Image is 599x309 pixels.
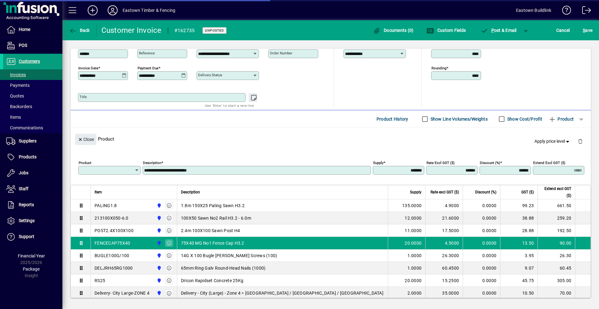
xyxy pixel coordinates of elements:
span: ave [583,25,592,35]
a: Invoices [3,69,62,80]
span: Holyoake St [155,227,162,234]
button: Product History [374,113,411,125]
span: Dricon Rapidset Concrete 25Kg [181,277,243,284]
div: RS25 [95,277,105,284]
a: Payments [3,80,62,91]
span: S [583,28,585,33]
span: Holyoake St [155,215,162,222]
app-page-header-button: Close [74,136,98,142]
button: Close [75,134,96,145]
div: Customer Invoice [101,25,162,35]
a: Settings [3,213,62,229]
td: 0.0000 [463,249,500,262]
span: Payments [6,83,30,88]
td: 45.75 [500,274,538,287]
td: 0.0000 [463,274,500,287]
span: Invoices [6,72,26,77]
td: 3.95 [500,249,538,262]
button: Apply price level [532,136,573,147]
span: Support [19,234,34,239]
div: 26.3000 [429,252,459,259]
mat-label: Reference [139,51,155,55]
span: POS [19,43,27,48]
span: Description [181,189,200,196]
span: Quotes [6,93,24,98]
span: Home [19,27,30,32]
span: 14G X 100 Bugle [PERSON_NAME] Screws (100) [181,252,277,259]
td: 10.50 [500,287,538,299]
span: GST ($) [521,189,534,196]
span: P [491,28,494,33]
span: Holyoake St [155,240,162,247]
span: Back [69,28,90,33]
div: 60.4500 [429,265,459,271]
app-page-header-button: Delete [573,138,588,144]
button: Save [581,25,594,36]
span: Holyoake St [155,277,162,284]
span: Product [548,114,574,124]
td: 13.50 [500,237,538,249]
span: 75X40 MG No1 Fence Cap H3.2 [181,240,244,246]
td: 90.00 [538,237,575,249]
td: 0.0000 [463,224,500,237]
span: 1.0000 [407,252,422,259]
td: 28.88 [500,224,538,237]
span: Cancel [556,25,570,35]
button: Post & Email [477,25,520,36]
span: Rate excl GST ($) [431,189,459,196]
div: DELJRH65RG1000 [95,265,133,271]
a: Quotes [3,91,62,101]
td: 305.00 [538,274,575,287]
mat-label: Rounding [431,66,446,70]
span: Customers [19,59,40,64]
mat-hint: Use 'Enter' to start a new line [205,102,254,109]
span: Jobs [19,170,28,175]
div: 15.2500 [429,277,459,284]
mat-label: Payment due [138,66,158,70]
span: Apply price level [534,138,571,145]
a: Communications [3,122,62,133]
div: 213100X050-6.0 [95,215,129,221]
span: Holyoake St [155,265,162,272]
td: 259.20 [538,212,575,224]
td: 60.45 [538,262,575,274]
span: Backorders [6,104,32,109]
a: Logout [577,1,591,22]
button: Custom Fields [425,25,467,36]
button: Add [83,5,103,16]
span: 2.0000 [407,290,422,296]
span: ost & Email [480,28,517,33]
td: 661.50 [538,199,575,212]
button: Back [67,25,91,36]
span: Suppliers [19,138,37,143]
div: Delivery- City Large-ZONE 4 [95,290,149,296]
div: #162735 [174,26,195,36]
span: Documents (0) [373,28,414,33]
div: 21.6000 [429,215,459,221]
span: Items [6,115,21,120]
span: 65mm Ring Galv Round-Head Nails (1000) [181,265,266,271]
td: 0.0000 [463,199,500,212]
span: 100X50 Sawn No2 Rail H3.2 - 6.0m [181,215,251,221]
mat-label: Discount (%) [480,161,500,165]
div: 35.0000 [429,290,459,296]
button: Profile [103,5,123,16]
span: 20.0000 [405,277,421,284]
app-page-header-button: Back [62,25,97,36]
a: POS [3,38,62,53]
td: 26.30 [538,249,575,262]
span: Holyoake St [155,202,162,209]
span: Financial Year [18,253,45,258]
mat-label: Product [79,161,91,165]
span: Custom Fields [426,28,466,33]
mat-label: Invoice date [78,66,98,70]
a: Backorders [3,101,62,112]
button: Cancel [555,25,572,36]
a: Home [3,22,62,37]
a: Suppliers [3,133,62,149]
a: Jobs [3,165,62,181]
mat-label: Delivery status [198,73,222,77]
span: Settings [19,218,35,223]
span: 2.4m 100X100 Sawn Post H4 [181,227,240,234]
span: Staff [19,186,28,191]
